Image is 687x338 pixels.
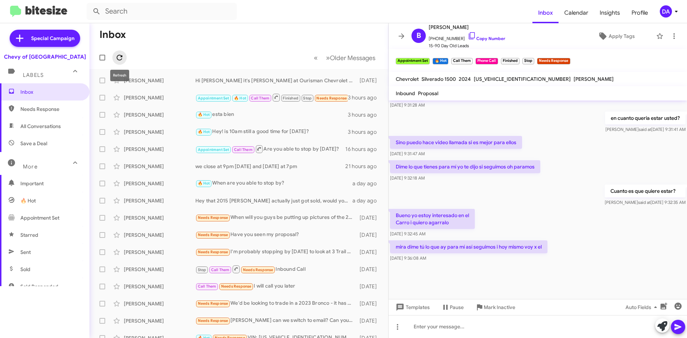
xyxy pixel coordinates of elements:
div: 3 hours ago [348,128,383,136]
span: Needs Response [198,301,228,306]
div: When will you guys be putting up pictures of the 23 red model y? [195,214,356,222]
div: [DATE] [356,300,383,307]
button: Previous [310,50,322,65]
div: Hey! is 10am still a good time for [DATE]? [195,128,348,136]
span: Needs Response [221,284,252,289]
button: Pause [435,301,469,314]
span: Sold Responded [20,283,58,290]
span: Inbox [20,88,81,95]
span: Labels [23,72,44,78]
span: Save a Deal [20,140,47,147]
span: Inbound [396,90,415,97]
div: [DATE] [356,77,383,84]
div: Hey that 2015 [PERSON_NAME] actually just got sold, would you be open to another one? [195,197,352,204]
span: [PERSON_NAME] [DATE] 9:32:35 AM [605,200,686,205]
div: 3 hours ago [348,94,383,101]
span: 🔥 Hot [198,112,210,117]
div: 21 hours ago [345,163,383,170]
div: Hi [PERSON_NAME] it's [PERSON_NAME] at Ourisman Chevrolet of [GEOGRAPHIC_DATA]. Just wanted to fo... [195,77,356,84]
button: Auto Fields [620,301,666,314]
div: 16 hours ago [345,146,383,153]
h1: Inbox [99,29,126,40]
span: Older Messages [330,54,375,62]
a: Copy Number [468,36,505,41]
span: Needs Response [316,96,347,101]
div: a day ago [352,197,383,204]
span: Mark Inactive [484,301,515,314]
span: Needs Response [20,106,81,113]
div: [PERSON_NAME] [124,94,195,101]
span: Needs Response [198,250,228,254]
p: Sino puedo hace video llamada si es mejor para ellos [390,136,522,149]
small: Call Them [451,58,473,64]
button: Templates [389,301,435,314]
input: Search [87,3,237,20]
span: [DATE] 9:32:18 AM [390,175,425,181]
div: [DATE] [356,317,383,324]
button: Apply Tags [579,30,653,43]
div: Inbound Call [195,265,356,274]
div: [PERSON_NAME] [124,197,195,204]
span: B [416,30,421,41]
span: Finished [283,96,298,101]
button: Next [322,50,380,65]
div: Refresh [110,70,129,81]
span: [PERSON_NAME] [429,23,505,31]
div: [PERSON_NAME] [124,111,195,118]
div: I will call you later [195,282,356,290]
span: More [23,163,38,170]
div: [PERSON_NAME] [124,283,195,290]
span: 🔥 Hot [198,181,210,186]
div: [PERSON_NAME] [124,77,195,84]
div: Are you able to stop by [DATE]? [195,144,345,153]
div: [PERSON_NAME] [124,128,195,136]
span: Call Them [251,96,269,101]
span: Templates [394,301,430,314]
div: Have you seen my proposal? [195,231,356,239]
div: [DATE] [356,283,383,290]
a: Profile [626,3,654,23]
span: Special Campaign [31,35,74,42]
div: [PERSON_NAME] can we switch to email? Can you give me a quote on an LT1 or an LT2? I'm looking fo... [195,317,356,325]
a: Calendar [559,3,594,23]
span: Stop [303,96,312,101]
small: Phone Call [476,58,498,64]
span: [DATE] 9:31:47 AM [390,151,425,156]
span: Starred [20,231,38,239]
div: [PERSON_NAME] [124,317,195,324]
span: Proposal [418,90,438,97]
span: Call Them [211,268,230,272]
span: [DATE] 9:36:08 AM [390,255,426,261]
span: Needs Response [198,215,228,220]
span: « [314,53,318,62]
span: Needs Response [198,232,228,237]
span: [PERSON_NAME] [574,76,614,82]
p: Bueno yo estoy interesado en el Carro i quiero agarralo [390,209,475,229]
div: [PERSON_NAME] [124,214,195,221]
div: I'm probably stopping by [DATE] to look at 3 Trail Boss Colorados. 2 white and 1 silver. The ones... [195,248,356,256]
div: [PERSON_NAME] [124,249,195,256]
div: DA [660,5,672,18]
div: esta bien [195,111,348,119]
div: a day ago [352,180,383,187]
span: Stop [198,268,206,272]
a: Inbox [532,3,559,23]
div: [DATE] [356,266,383,273]
div: [PERSON_NAME] [124,163,195,170]
span: 🔥 Hot [20,197,36,204]
span: Auto Fields [625,301,660,314]
span: Important [20,180,81,187]
div: [DATE] [356,231,383,239]
p: Dime lo que tienes para mí yo te dijo si seguimos oh paramos [390,160,540,173]
span: Appointment Set [198,96,229,101]
button: Mark Inactive [469,301,521,314]
div: When are you able to stop by? [195,179,352,187]
div: [DATE] [356,249,383,256]
small: Finished [501,58,520,64]
span: Chevrolet [396,76,419,82]
div: [PERSON_NAME] [124,300,195,307]
span: said at [639,127,651,132]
